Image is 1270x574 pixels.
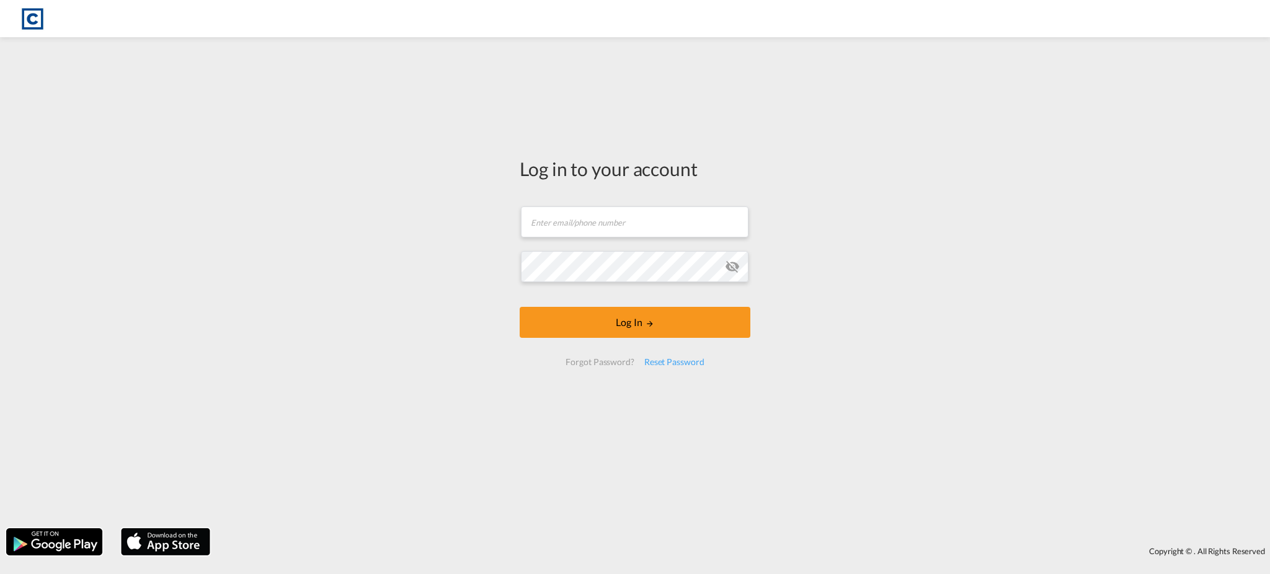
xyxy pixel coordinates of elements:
[561,351,639,373] div: Forgot Password?
[216,541,1270,562] div: Copyright © . All Rights Reserved
[5,527,104,557] img: google.png
[120,527,211,557] img: apple.png
[521,206,748,237] input: Enter email/phone number
[520,156,750,182] div: Log in to your account
[520,307,750,338] button: LOGIN
[725,259,740,274] md-icon: icon-eye-off
[19,5,47,33] img: 1fdb9190129311efbfaf67cbb4249bed.jpeg
[639,351,709,373] div: Reset Password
